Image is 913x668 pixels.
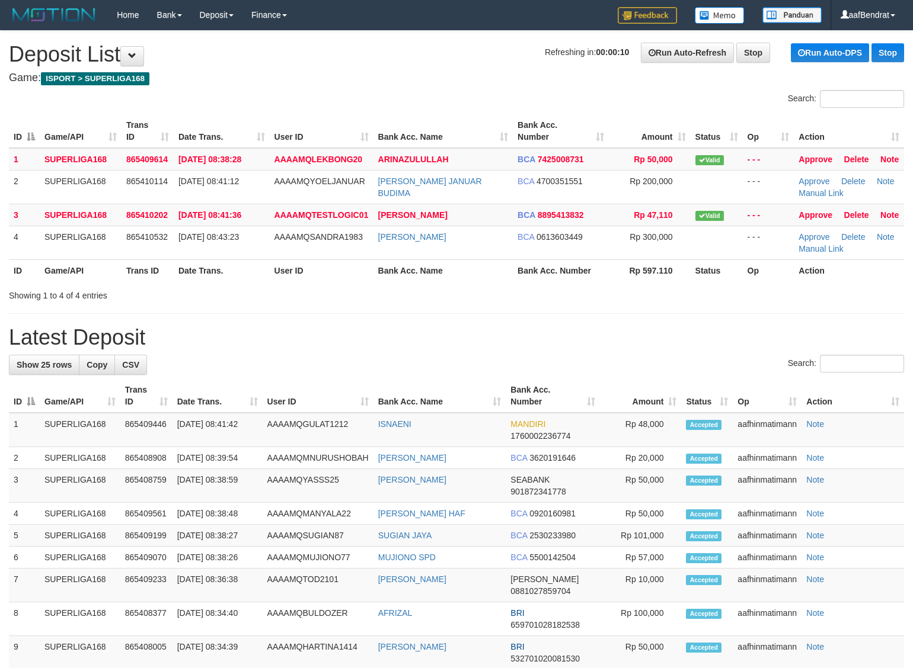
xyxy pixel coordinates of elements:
td: aafhinmatimann [733,447,802,469]
h1: Deposit List [9,43,904,66]
a: CSV [114,355,147,375]
th: ID: activate to sort column descending [9,114,40,148]
td: aafhinmatimann [733,569,802,602]
a: Note [806,475,824,484]
td: AAAAMQMANYALA22 [263,503,373,525]
span: [DATE] 08:41:36 [178,210,241,220]
td: aafhinmatimann [733,525,802,547]
span: [PERSON_NAME] [510,574,579,584]
td: 865409446 [120,413,173,447]
strong: 00:00:10 [596,47,629,57]
td: 4 [9,226,40,259]
span: Rp 200,000 [630,176,672,186]
td: SUPERLIGA168 [40,569,120,602]
td: AAAAMQTOD2101 [263,569,373,602]
span: AAAAMQLEKBONG20 [274,155,363,164]
a: Note [806,531,824,540]
span: Copy 1760002236774 to clipboard [510,431,570,441]
td: aafhinmatimann [733,547,802,569]
span: BCA [518,176,534,186]
th: Trans ID: activate to sort column ascending [120,379,173,413]
th: Op [743,259,794,281]
td: - - - [743,148,794,171]
a: Manual Link [799,244,844,253]
td: aafhinmatimann [733,469,802,503]
td: 865409070 [120,547,173,569]
td: Rp 10,000 [600,569,682,602]
span: Copy 659701028182538 to clipboard [510,620,580,630]
span: Copy 7425008731 to clipboard [538,155,584,164]
a: MUJIONO SPD [378,553,436,562]
td: AAAAMQGULAT1212 [263,413,373,447]
span: Rp 47,110 [634,210,672,220]
td: SUPERLIGA168 [40,547,120,569]
span: Copy 532701020081530 to clipboard [510,654,580,663]
td: aafhinmatimann [733,413,802,447]
span: Accepted [686,553,722,563]
td: Rp 100,000 [600,602,682,636]
td: SUPERLIGA168 [40,525,120,547]
td: 2 [9,170,40,204]
span: Accepted [686,531,722,541]
td: AAAAMQBULDOZER [263,602,373,636]
td: - - - [743,226,794,259]
span: 865409614 [126,155,168,164]
span: Rp 300,000 [630,232,672,242]
th: ID: activate to sort column descending [9,379,40,413]
span: MANDIRI [510,419,545,429]
a: [PERSON_NAME] [378,453,446,463]
span: 865410202 [126,210,168,220]
td: SUPERLIGA168 [40,204,122,226]
th: Action [794,259,904,281]
td: AAAAMQMUJIONO77 [263,547,373,569]
td: 7 [9,569,40,602]
td: SUPERLIGA168 [40,170,122,204]
th: Trans ID [122,259,174,281]
span: Accepted [686,643,722,653]
td: AAAAMQMNURUSHOBAH [263,447,373,469]
span: Valid transaction [695,211,724,221]
a: [PERSON_NAME] [378,475,446,484]
span: Accepted [686,509,722,519]
th: Status [691,259,743,281]
th: Status: activate to sort column ascending [681,379,733,413]
a: Delete [841,176,865,186]
a: [PERSON_NAME] [378,574,446,584]
th: Amount: activate to sort column ascending [600,379,682,413]
span: 865410114 [126,176,168,186]
td: SUPERLIGA168 [40,447,120,469]
h1: Latest Deposit [9,326,904,349]
a: SUGIAN JAYA [378,531,432,540]
span: Accepted [686,476,722,486]
span: AAAAMQSANDRA1983 [274,232,363,242]
td: - - - [743,204,794,226]
th: Action: activate to sort column ascending [802,379,904,413]
th: Status: activate to sort column ascending [691,114,743,148]
a: [PERSON_NAME] HAF [378,509,465,518]
td: [DATE] 08:36:38 [173,569,263,602]
label: Search: [788,355,904,372]
td: SUPERLIGA168 [40,148,122,171]
a: Delete [841,232,865,242]
th: Bank Acc. Name [373,259,513,281]
td: [DATE] 08:39:54 [173,447,263,469]
span: BCA [518,210,535,220]
a: Note [806,553,824,562]
td: 4 [9,503,40,525]
a: Show 25 rows [9,355,79,375]
span: Copy 8895413832 to clipboard [538,210,584,220]
td: 865408759 [120,469,173,503]
a: Approve [799,155,832,164]
span: BCA [518,232,534,242]
th: Date Trans. [174,259,270,281]
td: - - - [743,170,794,204]
span: ISPORT > SUPERLIGA168 [41,72,149,85]
span: Copy 4700351551 to clipboard [537,176,583,186]
a: Note [806,574,824,584]
th: Amount: activate to sort column ascending [609,114,691,148]
img: MOTION_logo.png [9,6,99,24]
th: Op: activate to sort column ascending [743,114,794,148]
a: Approve [799,176,829,186]
td: AAAAMQSUGIAN87 [263,525,373,547]
span: Show 25 rows [17,360,72,370]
